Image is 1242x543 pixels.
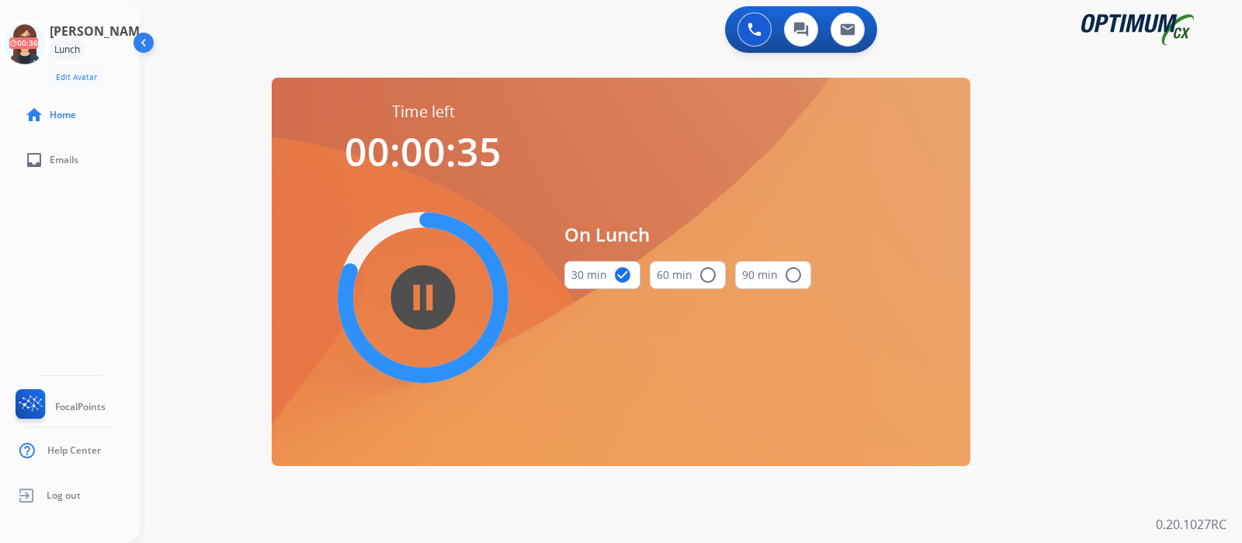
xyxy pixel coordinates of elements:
span: Home [50,109,76,121]
mat-icon: radio_button_unchecked [784,266,803,284]
button: Edit Avatar [50,68,103,86]
mat-icon: home [25,106,43,124]
h3: [PERSON_NAME] [50,22,151,40]
button: 30 min [564,261,640,289]
div: Lunch [50,40,85,59]
span: Log out [47,489,81,502]
mat-icon: radio_button_unchecked [699,266,717,284]
span: Time left [392,101,455,123]
span: 00:00:35 [345,125,501,178]
span: Emails [50,154,78,166]
span: On Lunch [564,221,811,249]
a: FocalPoints [12,389,106,425]
mat-icon: check_circle [613,266,632,284]
span: Help Center [47,444,101,457]
button: 60 min [650,261,726,289]
p: 0.20.1027RC [1156,515,1226,534]
button: 90 min [735,261,811,289]
mat-icon: inbox [25,151,43,169]
span: FocalPoints [55,401,106,413]
mat-icon: pause_circle_filled [414,288,432,307]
